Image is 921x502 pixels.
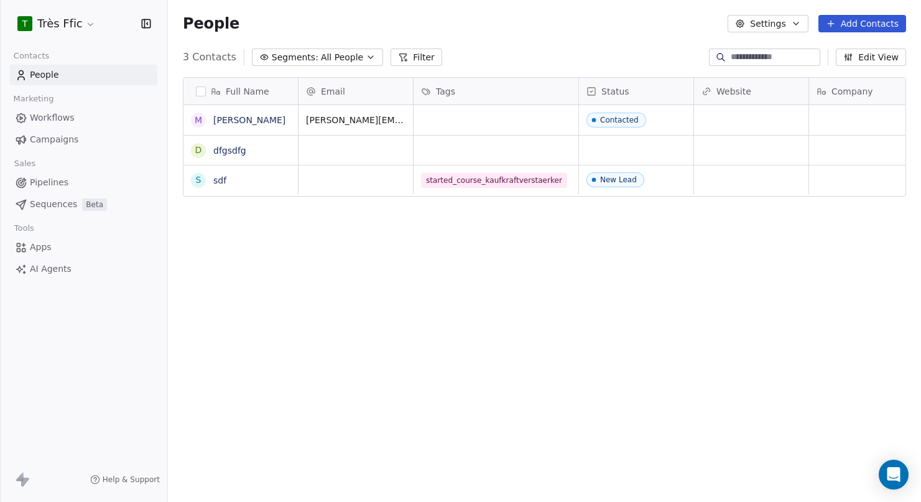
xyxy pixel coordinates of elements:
[226,85,269,98] span: Full Name
[183,14,239,33] span: People
[321,85,345,98] span: Email
[10,129,157,150] a: Campaigns
[8,47,55,65] span: Contacts
[213,146,246,156] a: dfgsdfg
[30,198,77,211] span: Sequences
[831,85,873,98] span: Company
[9,154,41,173] span: Sales
[601,85,629,98] span: Status
[818,15,906,32] button: Add Contacts
[694,78,808,105] div: Website
[600,175,637,184] div: New Lead
[30,241,52,254] span: Apps
[10,194,157,215] a: SequencesBeta
[716,85,751,98] span: Website
[10,108,157,128] a: Workflows
[183,78,298,105] div: Full Name
[103,475,160,485] span: Help & Support
[196,174,201,187] div: s
[579,78,693,105] div: Status
[195,144,202,157] div: d
[10,237,157,258] a: Apps
[30,176,68,189] span: Pipelines
[195,114,202,127] div: M
[879,460,909,490] div: Open Intercom Messenger
[306,114,405,126] span: [PERSON_NAME][EMAIL_ADDRESS][PERSON_NAME][DOMAIN_NAME]
[10,172,157,193] a: Pipelines
[414,78,578,105] div: Tags
[436,85,455,98] span: Tags
[15,13,98,34] button: TTrès Ffic
[728,15,808,32] button: Settings
[391,49,442,66] button: Filter
[183,50,236,65] span: 3 Contacts
[8,90,59,108] span: Marketing
[10,65,157,85] a: People
[22,17,28,30] span: T
[299,78,413,105] div: Email
[37,16,83,32] span: Très Ffic
[30,68,59,81] span: People
[9,219,39,238] span: Tools
[30,111,75,124] span: Workflows
[600,116,639,124] div: Contacted
[183,105,299,490] div: grid
[30,263,72,276] span: AI Agents
[82,198,107,211] span: Beta
[836,49,906,66] button: Edit View
[213,175,226,185] a: sdf
[272,51,318,64] span: Segments:
[213,115,285,125] a: [PERSON_NAME]
[421,173,567,188] span: started_course_kaufkraftverstaerker
[30,133,78,146] span: Campaigns
[10,259,157,279] a: AI Agents
[321,51,363,64] span: All People
[90,475,160,485] a: Help & Support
